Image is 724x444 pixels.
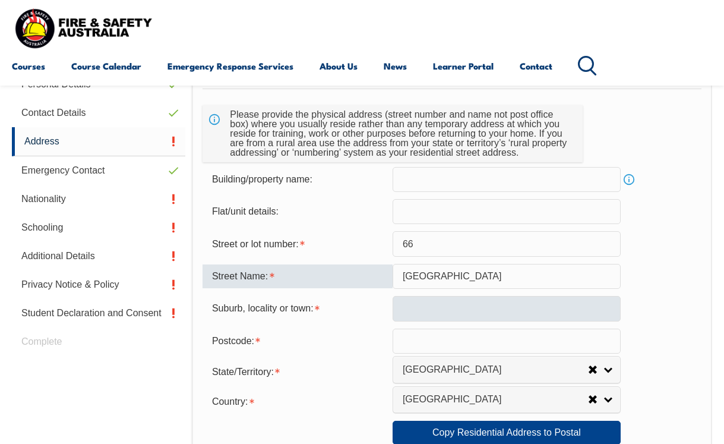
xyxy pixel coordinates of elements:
div: Street or lot number is required. [203,232,393,255]
div: Country is required. [203,391,393,413]
a: Info [621,171,637,188]
a: Student Declaration and Consent [12,299,185,328]
div: Building/property name: [203,168,393,191]
a: Address [12,127,185,156]
div: Suburb, locality or town is required. [203,297,393,320]
span: [GEOGRAPHIC_DATA] [403,364,588,376]
a: Courses [12,52,45,80]
div: Street Name is required. [203,264,393,288]
a: Additional Details [12,242,185,270]
a: Contact [520,52,552,80]
a: Emergency Contact [12,156,185,185]
div: Flat/unit details: [203,200,393,223]
div: Postcode is required. [203,330,393,352]
span: [GEOGRAPHIC_DATA] [403,393,588,406]
a: Schooling [12,213,185,242]
div: State/Territory is required. [203,361,393,383]
a: Learner Portal [433,52,494,80]
a: Privacy Notice & Policy [12,270,185,299]
div: Please provide the physical address (street number and name not post office box) where you usuall... [225,105,573,162]
a: Emergency Response Services [167,52,293,80]
a: Course Calendar [71,52,141,80]
a: Contact Details [12,99,185,127]
a: Nationality [12,185,185,213]
a: News [384,52,407,80]
a: About Us [320,52,358,80]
